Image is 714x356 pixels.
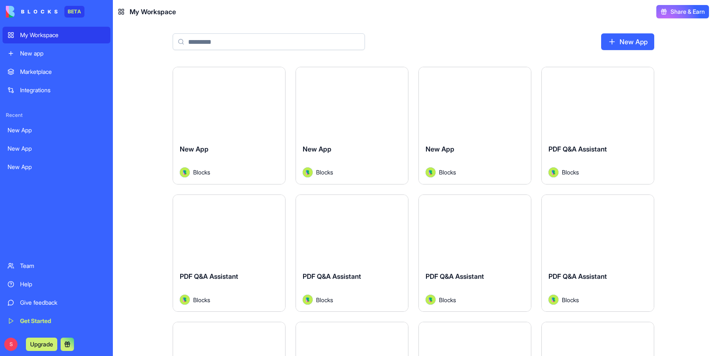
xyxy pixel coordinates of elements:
span: Recent [3,112,110,119]
a: My Workspace [3,27,110,43]
button: Share & Earn [656,5,709,18]
span: Blocks [439,168,456,177]
div: Team [20,262,105,270]
span: Share & Earn [671,8,705,16]
span: Blocks [316,168,333,177]
a: New App [601,33,654,50]
span: New App [426,145,454,153]
span: PDF Q&A Assistant [303,272,361,280]
img: Avatar [180,295,190,305]
img: Avatar [426,295,436,305]
img: Avatar [303,295,313,305]
button: Upgrade [26,338,57,351]
span: Blocks [439,295,456,304]
a: Get Started [3,313,110,329]
div: Give feedback [20,298,105,307]
img: Avatar [180,167,190,177]
a: New AppAvatarBlocks [418,67,531,184]
a: Team [3,258,110,274]
span: Blocks [562,295,579,304]
a: Upgrade [26,340,57,348]
a: PDF Q&A AssistantAvatarBlocks [541,67,654,184]
div: New App [8,126,105,134]
span: PDF Q&A Assistant [548,272,607,280]
img: Avatar [548,167,558,177]
div: My Workspace [20,31,105,39]
a: Give feedback [3,294,110,311]
a: New App [3,122,110,139]
a: Integrations [3,82,110,98]
a: PDF Q&A AssistantAvatarBlocks [173,194,286,312]
span: PDF Q&A Assistant [548,145,607,153]
img: logo [6,6,58,18]
span: Blocks [562,168,579,177]
a: PDF Q&A AssistantAvatarBlocks [418,194,531,312]
img: Avatar [303,167,313,177]
a: Marketplace [3,63,110,80]
div: Integrations [20,86,105,94]
span: Blocks [193,295,210,304]
span: New App [180,145,209,153]
span: Blocks [193,168,210,177]
span: My Workspace [130,7,176,17]
span: PDF Q&A Assistant [180,272,238,280]
img: Avatar [426,167,436,177]
span: Blocks [316,295,333,304]
div: BETA [64,6,84,18]
div: Help [20,280,105,288]
span: New App [303,145,331,153]
a: New App [3,159,110,175]
a: PDF Q&A AssistantAvatarBlocks [541,194,654,312]
span: PDF Q&A Assistant [426,272,484,280]
span: S [4,338,18,351]
a: Help [3,276,110,293]
div: Get Started [20,317,105,325]
a: PDF Q&A AssistantAvatarBlocks [296,194,408,312]
div: New App [8,144,105,153]
img: Avatar [548,295,558,305]
div: New app [20,49,105,58]
a: New app [3,45,110,62]
a: New AppAvatarBlocks [173,67,286,184]
div: New App [8,163,105,171]
a: New App [3,140,110,157]
div: Marketplace [20,68,105,76]
a: BETA [6,6,84,18]
a: New AppAvatarBlocks [296,67,408,184]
